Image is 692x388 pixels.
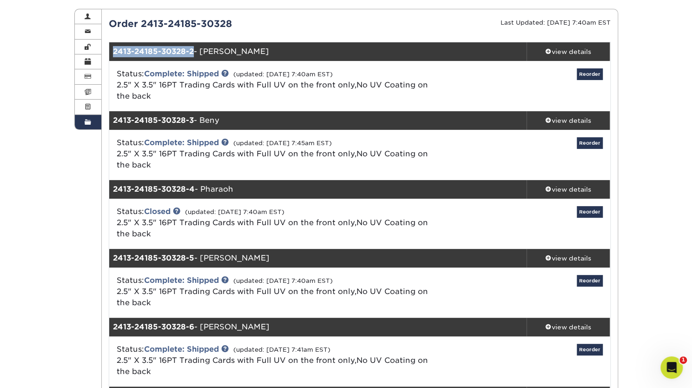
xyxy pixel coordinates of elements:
[679,356,687,364] span: 1
[117,287,428,307] a: 2.5" X 3.5" 16PT Trading Cards with Full UV on the front only,No UV Coating on the back
[110,137,443,171] div: Status:
[577,206,603,218] a: Reorder
[527,47,610,56] div: view details
[527,42,610,61] a: view details
[577,137,603,149] a: Reorder
[110,206,443,240] div: Status:
[110,275,443,308] div: Status:
[527,249,610,268] a: view details
[233,140,332,147] small: (updated: [DATE] 7:45am EST)
[577,68,603,80] a: Reorder
[185,208,284,215] small: (updated: [DATE] 7:40am EST)
[113,47,194,56] strong: 2413-24185-30328-2
[109,42,527,61] div: - [PERSON_NAME]
[113,185,195,194] strong: 2413-24185-30328-4
[577,275,603,287] a: Reorder
[527,254,610,263] div: view details
[144,345,219,354] a: Complete: Shipped
[527,185,610,194] div: view details
[109,180,527,199] div: - Pharaoh
[117,218,428,238] a: 2.5" X 3.5" 16PT Trading Cards with Full UV on the front only,No UV Coating on the back
[501,19,611,26] small: Last Updated: [DATE] 7:40am EST
[527,322,610,332] div: view details
[113,116,194,125] strong: 2413-24185-30328-3
[233,346,330,353] small: (updated: [DATE] 7:41am EST)
[144,276,219,285] a: Complete: Shipped
[110,344,443,377] div: Status:
[144,207,171,216] a: Closed
[109,318,527,336] div: - [PERSON_NAME]
[527,116,610,125] div: view details
[660,356,683,379] iframe: Intercom live chat
[144,69,219,78] a: Complete: Shipped
[577,344,603,355] a: Reorder
[233,277,333,284] small: (updated: [DATE] 7:40am EST)
[117,80,428,100] a: 2.5" X 3.5" 16PT Trading Cards with Full UV on the front only,No UV Coating on the back
[109,111,527,130] div: - Beny
[102,17,360,31] div: Order 2413-24185-30328
[527,111,610,130] a: view details
[113,254,194,262] strong: 2413-24185-30328-5
[117,356,428,376] a: 2.5" X 3.5" 16PT Trading Cards with Full UV on the front only,No UV Coating on the back
[233,71,333,78] small: (updated: [DATE] 7:40am EST)
[113,322,194,331] strong: 2413-24185-30328-6
[109,249,527,268] div: - [PERSON_NAME]
[527,318,610,336] a: view details
[117,149,428,169] a: 2.5" X 3.5" 16PT Trading Cards with Full UV on the front only,No UV Coating on the back
[144,138,219,147] a: Complete: Shipped
[527,180,610,199] a: view details
[110,68,443,102] div: Status:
